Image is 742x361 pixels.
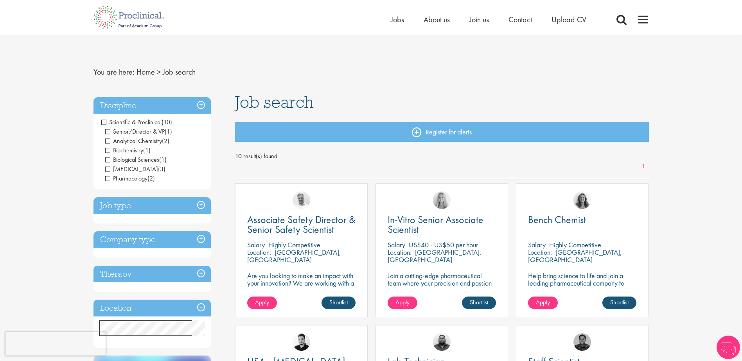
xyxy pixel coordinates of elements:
span: Scientific & Preclinical [101,118,162,126]
p: Highly Competitive [268,240,320,249]
span: Salary [247,240,265,249]
span: Job search [235,91,314,113]
p: Highly Competitive [549,240,601,249]
a: Shortlist [462,297,496,309]
a: Apply [388,297,417,309]
h3: Therapy [93,266,211,282]
h3: Location [93,300,211,316]
span: Laboratory Technician [105,165,165,173]
a: Associate Safety Director & Senior Safety Scientist [247,215,356,234]
p: Are you looking to make an impact with your innovation? We are working with a well-established ph... [247,272,356,309]
a: Jobs [391,14,404,25]
span: (2) [147,174,155,182]
h3: Discipline [93,97,211,114]
span: (1) [143,146,151,154]
img: Anderson Maldonado [293,333,310,351]
span: Location: [247,248,271,257]
span: Analytical Chemistry [105,137,169,145]
span: Apply [255,298,269,306]
span: Location: [388,248,411,257]
a: 1 [638,162,649,171]
span: Location: [528,248,552,257]
span: Job search [163,67,196,77]
img: Ashley Bennett [433,333,451,351]
span: - [96,116,99,128]
a: Join us [469,14,489,25]
p: [GEOGRAPHIC_DATA], [GEOGRAPHIC_DATA] [388,248,481,264]
a: breadcrumb link [137,67,155,77]
span: Salary [528,240,546,249]
span: Senior/Director & VP [105,127,172,136]
img: Shannon Briggs [433,191,451,209]
p: Join a cutting-edge pharmaceutical team where your precision and passion for science will help sh... [388,272,496,302]
img: Mike Raletz [573,333,591,351]
a: Register for alerts [235,122,649,142]
a: Contact [508,14,532,25]
span: You are here: [93,67,135,77]
span: Pharmacology [105,174,147,182]
p: US$40 - US$50 per hour [409,240,478,249]
iframe: reCAPTCHA [5,332,106,356]
img: Joshua Bye [293,191,310,209]
span: (3) [158,165,165,173]
p: [GEOGRAPHIC_DATA], [GEOGRAPHIC_DATA] [528,248,622,264]
span: Biological Sciences [105,155,159,164]
span: (2) [162,137,169,145]
span: (1) [165,127,172,136]
span: Pharmacology [105,174,155,182]
span: > [157,67,161,77]
span: In-Vitro Senior Associate Scientist [388,213,483,236]
a: Apply [247,297,277,309]
span: Salary [388,240,405,249]
span: Analytical Chemistry [105,137,162,145]
span: Apply [536,298,550,306]
span: Associate Safety Director & Senior Safety Scientist [247,213,356,236]
h3: Company type [93,231,211,248]
a: Bench Chemist [528,215,636,225]
a: About us [424,14,450,25]
a: In-Vitro Senior Associate Scientist [388,215,496,234]
a: Upload CV [552,14,586,25]
span: Scientific & Preclinical [101,118,172,126]
span: (1) [159,155,167,164]
p: [GEOGRAPHIC_DATA], [GEOGRAPHIC_DATA] [247,248,341,264]
span: (10) [162,118,172,126]
a: Shortlist [602,297,636,309]
span: Bench Chemist [528,213,586,226]
span: Biochemistry [105,146,151,154]
span: Apply [395,298,410,306]
span: Biological Sciences [105,155,167,164]
span: 10 result(s) found [235,150,649,162]
a: Shortlist [322,297,356,309]
img: Chatbot [717,336,740,359]
a: Apply [528,297,558,309]
span: Senior/Director & VP [105,127,165,136]
h3: Job type [93,197,211,214]
span: [MEDICAL_DATA] [105,165,158,173]
p: Help bring science to life and join a leading pharmaceutical company to play a key role in delive... [528,272,636,309]
img: Jackie Cerchio [573,191,591,209]
span: Biochemistry [105,146,143,154]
